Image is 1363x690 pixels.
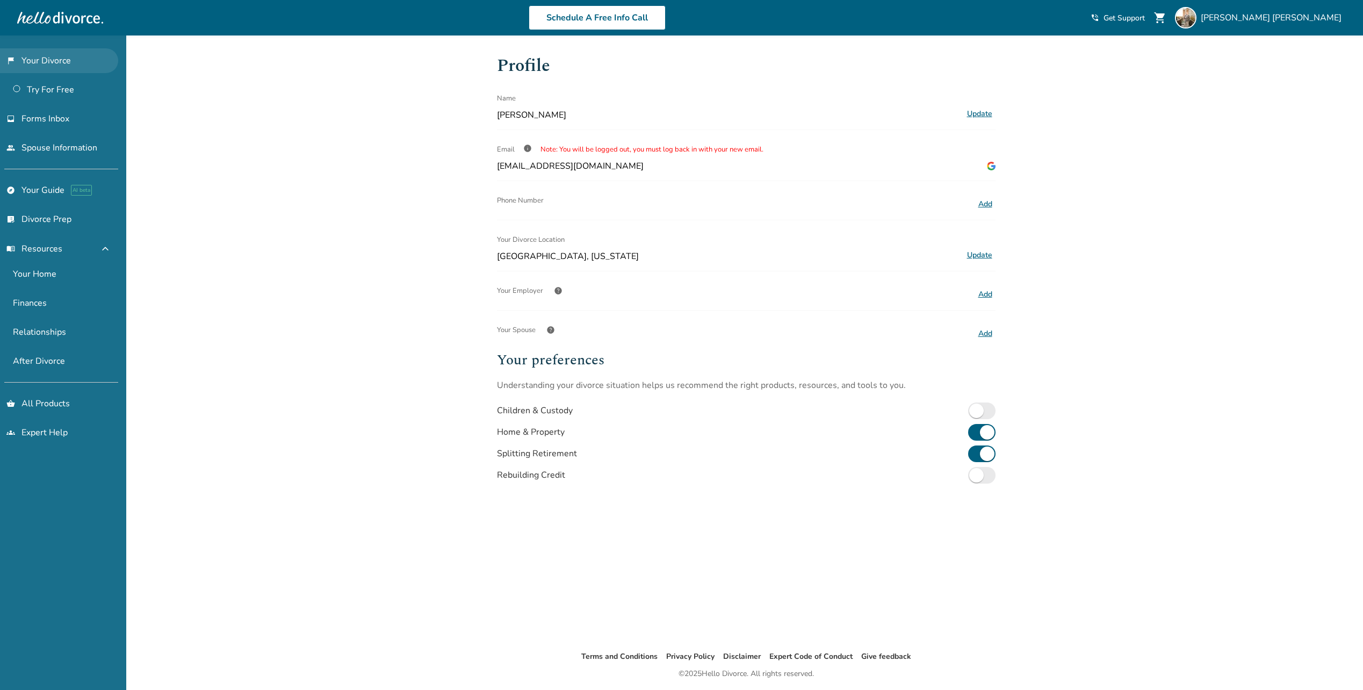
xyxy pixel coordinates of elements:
[1104,13,1145,23] span: Get Support
[666,651,715,662] a: Privacy Policy
[6,245,15,253] span: menu_book
[6,56,15,65] span: flag_2
[540,145,763,154] span: Note: You will be logged out, you must log back in with your new email.
[71,185,92,196] span: AI beta
[99,242,112,255] span: expand_less
[497,319,536,341] span: Your Spouse
[987,162,996,170] img: Google Icon
[497,109,960,121] span: [PERSON_NAME]
[6,114,15,123] span: inbox
[497,229,565,250] span: Your Divorce Location
[723,650,761,663] li: Disclaimer
[964,248,996,262] button: Update
[975,287,996,301] button: Add
[6,143,15,152] span: people
[769,651,853,662] a: Expert Code of Conduct
[497,250,960,262] span: [GEOGRAPHIC_DATA], [US_STATE]
[861,650,911,663] li: Give feedback
[497,349,996,371] h2: Your preferences
[497,280,543,301] span: Your Employer
[581,651,658,662] a: Terms and Conditions
[1175,7,1196,28] img: Grayson
[497,160,644,172] span: [EMAIL_ADDRESS][DOMAIN_NAME]
[6,428,15,437] span: groups
[497,379,996,391] p: Understanding your divorce situation helps us recommend the right products, resources, and tools ...
[497,405,573,416] div: Children & Custody
[964,107,996,121] button: Update
[529,5,666,30] a: Schedule A Free Info Call
[975,327,996,341] button: Add
[546,326,555,334] span: help
[1201,12,1346,24] span: [PERSON_NAME] [PERSON_NAME]
[497,88,516,109] span: Name
[679,667,814,680] div: © 2025 Hello Divorce. All rights reserved.
[497,469,565,481] div: Rebuilding Credit
[497,53,996,79] h1: Profile
[554,286,562,295] span: help
[6,215,15,224] span: list_alt_check
[6,399,15,408] span: shopping_basket
[497,426,565,438] div: Home & Property
[523,144,532,153] span: info
[1091,13,1145,23] a: phone_in_talkGet Support
[6,186,15,195] span: explore
[6,243,62,255] span: Resources
[975,197,996,211] button: Add
[497,139,996,160] div: Email
[1091,13,1099,22] span: phone_in_talk
[497,190,544,211] span: Phone Number
[1309,638,1363,690] iframe: Chat Widget
[497,448,577,459] div: Splitting Retirement
[1153,11,1166,24] span: shopping_cart
[21,113,69,125] span: Forms Inbox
